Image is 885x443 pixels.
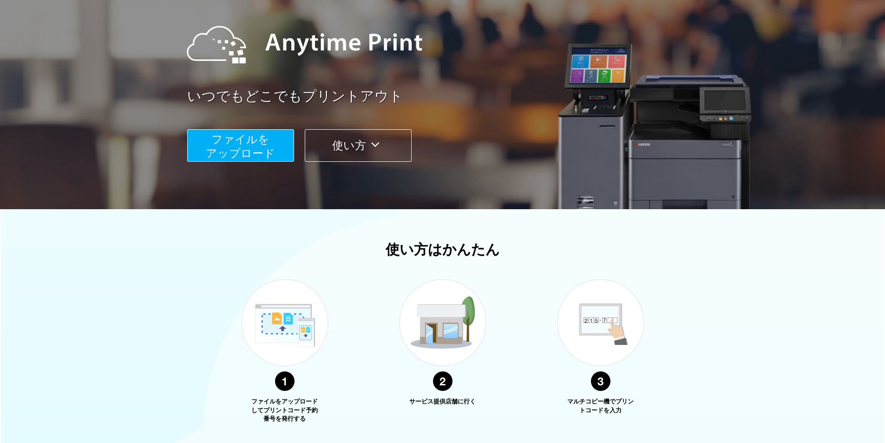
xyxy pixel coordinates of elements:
[250,397,320,423] p: ファイルをアップロードしてプリントコード予約番号を発行する
[566,397,636,415] p: マルチコピー機でプリントコードを入力
[187,129,294,162] button: ファイルを​​アップロード
[408,397,478,406] p: サービス提供店舗に行く
[187,86,721,106] a: いつでもどこでもプリントアウト
[206,133,275,159] span: ファイルを ​​アップロード
[305,129,412,162] button: 使い方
